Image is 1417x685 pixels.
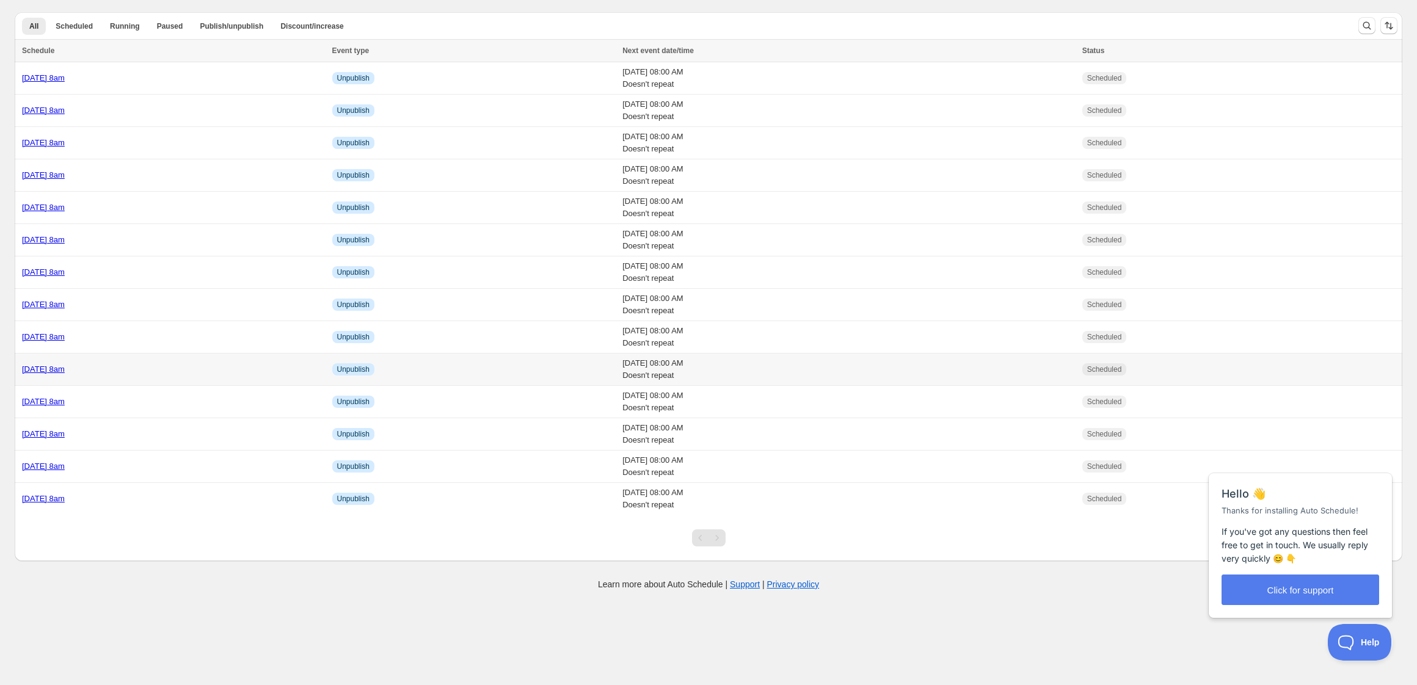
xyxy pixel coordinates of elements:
[619,95,1078,127] td: [DATE] 08:00 AM Doesn't repeat
[337,462,370,471] span: Unpublish
[337,332,370,342] span: Unpublish
[22,106,65,115] a: [DATE] 8am
[22,73,65,82] a: [DATE] 8am
[337,494,370,504] span: Unpublish
[110,21,140,31] span: Running
[619,62,1078,95] td: [DATE] 08:00 AM Doesn't repeat
[619,256,1078,289] td: [DATE] 08:00 AM Doesn't repeat
[22,462,65,471] a: [DATE] 8am
[692,529,726,546] nav: Pagination
[56,21,93,31] span: Scheduled
[619,353,1078,386] td: [DATE] 08:00 AM Doesn't repeat
[1082,46,1105,55] span: Status
[22,203,65,212] a: [DATE] 8am
[332,46,370,55] span: Event type
[730,579,760,589] a: Support
[22,138,65,147] a: [DATE] 8am
[619,159,1078,192] td: [DATE] 08:00 AM Doesn't repeat
[337,267,370,277] span: Unpublish
[280,21,343,31] span: Discount/increase
[337,203,370,212] span: Unpublish
[1087,235,1122,245] span: Scheduled
[1087,267,1122,277] span: Scheduled
[1087,170,1122,180] span: Scheduled
[1087,332,1122,342] span: Scheduled
[337,300,370,310] span: Unpublish
[619,483,1078,515] td: [DATE] 08:00 AM Doesn't repeat
[1380,17,1397,34] button: Sort the results
[619,289,1078,321] td: [DATE] 08:00 AM Doesn't repeat
[1087,138,1122,148] span: Scheduled
[598,578,819,590] p: Learn more about Auto Schedule | |
[619,224,1078,256] td: [DATE] 08:00 AM Doesn't repeat
[1203,443,1399,624] iframe: Help Scout Beacon - Messages and Notifications
[1087,300,1122,310] span: Scheduled
[157,21,183,31] span: Paused
[619,418,1078,451] td: [DATE] 08:00 AM Doesn't repeat
[22,397,65,406] a: [DATE] 8am
[619,192,1078,224] td: [DATE] 08:00 AM Doesn't repeat
[1087,429,1122,439] span: Scheduled
[22,364,65,374] a: [DATE] 8am
[1328,624,1393,661] iframe: Help Scout Beacon - Open
[22,170,65,179] a: [DATE] 8am
[22,494,65,503] a: [DATE] 8am
[29,21,38,31] span: All
[619,321,1078,353] td: [DATE] 08:00 AM Doesn't repeat
[619,451,1078,483] td: [DATE] 08:00 AM Doesn't repeat
[1087,364,1122,374] span: Scheduled
[619,127,1078,159] td: [DATE] 08:00 AM Doesn't repeat
[22,300,65,309] a: [DATE] 8am
[1087,106,1122,115] span: Scheduled
[337,170,370,180] span: Unpublish
[200,21,263,31] span: Publish/unpublish
[1358,17,1375,34] button: Search and filter results
[1087,462,1122,471] span: Scheduled
[1087,397,1122,407] span: Scheduled
[22,429,65,438] a: [DATE] 8am
[622,46,694,55] span: Next event date/time
[1087,494,1122,504] span: Scheduled
[619,386,1078,418] td: [DATE] 08:00 AM Doesn't repeat
[337,138,370,148] span: Unpublish
[767,579,820,589] a: Privacy policy
[337,397,370,407] span: Unpublish
[1087,203,1122,212] span: Scheduled
[337,429,370,439] span: Unpublish
[22,235,65,244] a: [DATE] 8am
[22,46,54,55] span: Schedule
[22,267,65,277] a: [DATE] 8am
[337,73,370,83] span: Unpublish
[337,364,370,374] span: Unpublish
[337,235,370,245] span: Unpublish
[1087,73,1122,83] span: Scheduled
[22,332,65,341] a: [DATE] 8am
[337,106,370,115] span: Unpublish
